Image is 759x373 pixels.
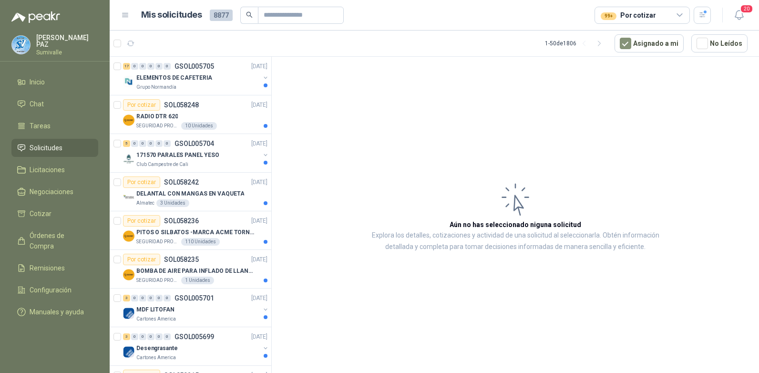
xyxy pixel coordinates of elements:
[601,10,656,21] div: Por cotizar
[136,305,174,314] p: MDF LITOFAN
[30,99,44,109] span: Chat
[251,332,267,342] p: [DATE]
[251,294,267,303] p: [DATE]
[136,228,255,237] p: PITOS O SILBATOS -MARCA ACME TORNADO 635
[141,8,202,22] h1: Mis solicitudes
[11,259,98,277] a: Remisiones
[11,117,98,135] a: Tareas
[367,230,664,253] p: Explora los detalles, cotizaciones y actividad de una solicitud al seleccionarla. Obtén informaci...
[123,192,134,203] img: Company Logo
[147,140,154,147] div: 0
[147,295,154,301] div: 0
[110,95,271,134] a: Por cotizarSOL058248[DATE] Company LogoRADIO DTR 620SEGURIDAD PROVISER LTDA10 Unidades
[615,34,684,52] button: Asignado a mi
[545,36,607,51] div: 1 - 50 de 1806
[30,77,45,87] span: Inicio
[30,307,84,317] span: Manuales y ayuda
[450,219,581,230] h3: Aún no has seleccionado niguna solicitud
[11,303,98,321] a: Manuales y ayuda
[601,12,616,20] div: 99+
[123,254,160,265] div: Por cotizar
[164,179,199,186] p: SOL058242
[110,250,271,289] a: Por cotizarSOL058235[DATE] Company LogoBOMBA DE AIRE PARA INFLADO DE LLANTAS DE BICICLETASEGURIDA...
[139,63,146,70] div: 0
[136,238,179,246] p: SEGURIDAD PROVISER LTDA
[246,11,253,18] span: search
[155,63,163,70] div: 0
[30,143,62,153] span: Solicitudes
[123,230,134,242] img: Company Logo
[251,139,267,148] p: [DATE]
[131,333,138,340] div: 0
[123,99,160,111] div: Por cotizar
[11,161,98,179] a: Licitaciones
[181,238,220,246] div: 110 Unidades
[123,346,134,358] img: Company Logo
[110,173,271,211] a: Por cotizarSOL058242[DATE] Company LogoDELANTAL CON MANGAS EN VAQUETAAlmatec3 Unidades
[11,281,98,299] a: Configuración
[210,10,233,21] span: 8877
[691,34,748,52] button: No Leídos
[30,285,72,295] span: Configuración
[131,63,138,70] div: 0
[136,161,188,168] p: Club Campestre de Cali
[110,211,271,250] a: Por cotizarSOL058236[DATE] Company LogoPITOS O SILBATOS -MARCA ACME TORNADO 635SEGURIDAD PROVISER...
[123,176,160,188] div: Por cotizar
[36,34,98,48] p: [PERSON_NAME] PAZ
[123,331,269,362] a: 3 0 0 0 0 0 GSOL005699[DATE] Company LogoDesengrasanteCartones America
[251,255,267,264] p: [DATE]
[123,76,134,87] img: Company Logo
[174,63,214,70] p: GSOL005705
[164,295,171,301] div: 0
[740,4,753,13] span: 20
[123,140,130,147] div: 5
[12,36,30,54] img: Company Logo
[136,315,176,323] p: Cartones America
[123,269,134,280] img: Company Logo
[251,217,267,226] p: [DATE]
[30,208,51,219] span: Cotizar
[11,183,98,201] a: Negociaciones
[174,333,214,340] p: GSOL005699
[30,165,65,175] span: Licitaciones
[123,63,130,70] div: 17
[136,344,177,353] p: Desengrasante
[30,186,73,197] span: Negociaciones
[30,121,51,131] span: Tareas
[164,63,171,70] div: 0
[139,140,146,147] div: 0
[136,122,179,130] p: SEGURIDAD PROVISER LTDA
[123,138,269,168] a: 5 0 0 0 0 0 GSOL005704[DATE] Company Logo171570 PARALES PANEL YESOClub Campestre de Cali
[123,295,130,301] div: 3
[136,112,178,121] p: RADIO DTR 620
[730,7,748,24] button: 20
[155,140,163,147] div: 0
[174,140,214,147] p: GSOL005704
[136,354,176,362] p: Cartones America
[155,333,163,340] div: 0
[123,308,134,319] img: Company Logo
[123,153,134,165] img: Company Logo
[251,62,267,71] p: [DATE]
[164,218,199,224] p: SOL058236
[136,73,212,83] p: ELEMENTOS DE CAFETERIA
[174,295,214,301] p: GSOL005701
[147,63,154,70] div: 0
[164,333,171,340] div: 0
[136,199,154,207] p: Almatec
[147,333,154,340] div: 0
[155,295,163,301] div: 0
[136,151,219,160] p: 171570 PARALES PANEL YESO
[30,263,65,273] span: Remisiones
[131,295,138,301] div: 0
[30,230,89,251] span: Órdenes de Compra
[36,50,98,55] p: Sumivalle
[11,11,60,23] img: Logo peakr
[123,114,134,126] img: Company Logo
[136,83,176,91] p: Grupo Normandía
[11,73,98,91] a: Inicio
[251,178,267,187] p: [DATE]
[181,122,217,130] div: 10 Unidades
[156,199,189,207] div: 3 Unidades
[164,256,199,263] p: SOL058235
